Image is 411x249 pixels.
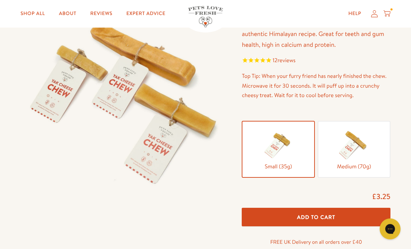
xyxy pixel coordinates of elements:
[15,7,51,21] a: Shop All
[242,19,390,51] p: 100% natural, hard cheese chew made using an authentic Himalayan recipe. Great for teeth and gum ...
[242,238,390,247] p: FREE UK Delivery on all orders over £40
[343,7,367,21] a: Help
[53,7,82,21] a: About
[376,216,404,242] iframe: Gorgias live chat messenger
[272,57,295,65] span: 12 reviews
[85,7,118,21] a: Reviews
[278,57,296,65] span: reviews
[242,72,390,101] p: Top Tip: When your furry friend has nearly finished the chew. Microwave it for 30 seconds. It wil...
[242,208,390,227] button: Add To Cart
[297,214,335,221] span: Add To Cart
[324,162,384,172] span: Medium (70g)
[121,7,171,21] a: Expert Advice
[242,56,390,67] span: Rated 4.9 out of 5 stars 12 reviews
[372,192,390,202] span: £3.25
[188,6,223,28] img: Pets Love Fresh
[248,162,308,172] span: Small (35g)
